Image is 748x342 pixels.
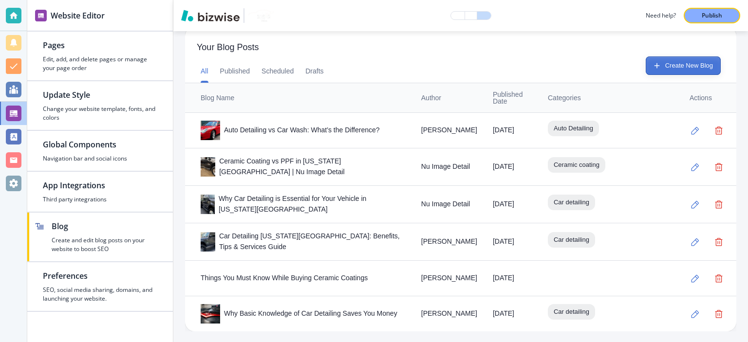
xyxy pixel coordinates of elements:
span: Ceramic coating [548,160,605,170]
img: 1f6f9161244d85f168c9c2c0750852ed.webp [201,195,220,214]
button: BlogCreate and edit blog posts on your website to boost SEO [27,213,173,261]
h4: Edit, add, and delete pages or manage your page order [43,55,157,72]
div: Blog Name [201,94,406,101]
td: [DATE] [485,223,540,261]
th: Categories [540,83,678,113]
h2: Pages [43,39,157,51]
td: [PERSON_NAME] [413,113,485,148]
img: 7073c13b6ada7f562824bbae7741cecf.webp [201,232,220,252]
div: Why Car Detailing is Essential for Your Vehicle in [US_STATE][GEOGRAPHIC_DATA] [201,194,406,215]
td: [DATE] [485,296,540,332]
span: Auto Detailing [548,124,599,133]
div: Car Detailing [US_STATE][GEOGRAPHIC_DATA]: Benefits, Tips & Services Guide [201,231,406,252]
td: [DATE] [485,261,540,296]
button: Published [220,59,250,83]
td: [PERSON_NAME] [413,296,485,332]
h2: Blog [52,220,157,232]
span: Your Blog Posts [197,42,725,53]
td: Nu Image Detail [413,186,485,223]
button: Create New Blog [646,56,721,75]
h4: SEO, social media sharing, domains, and launching your website. [43,286,157,303]
div: Things You Must Know While Buying Ceramic Coatings [201,273,406,284]
button: PagesEdit, add, and delete pages or manage your page order [27,32,173,80]
th: Published Date [485,83,540,113]
h2: Preferences [43,270,157,282]
button: Global ComponentsNavigation bar and social icons [27,131,173,171]
h3: Need help? [646,11,676,20]
h2: Website Editor [51,10,105,21]
h2: Update Style [43,89,157,101]
h4: Change your website template, fonts, and colors [43,105,157,122]
th: Author [413,83,485,113]
h4: Create and edit blog posts on your website to boost SEO [52,236,157,253]
img: 6ebc76aa8de7860e31c7613d8e5e6049.webp [201,121,220,140]
td: Nu Image Detail [413,148,485,186]
td: [PERSON_NAME] [413,261,485,296]
div: Auto Detailing vs Car Wash: What’s the Difference? [201,121,406,140]
button: App IntegrationsThird party integrations [27,172,173,212]
td: [DATE] [485,113,540,148]
button: All [201,59,208,83]
img: f55dca7108df5339815aa9a6e415ce33.webp [201,157,220,177]
td: [PERSON_NAME] [413,223,485,261]
h4: Third party integrations [43,195,157,204]
img: Bizwise Logo [181,10,240,21]
button: PreferencesSEO, social media sharing, domains, and launching your website. [27,262,173,311]
button: Scheduled [262,59,294,83]
span: Car detailing [548,307,595,317]
td: [DATE] [485,186,540,223]
img: 2ae33900408cbd32f3a1ca4615a77fd4.webp [201,304,220,324]
td: [DATE] [485,148,540,186]
h2: App Integrations [43,180,157,191]
button: Drafts [305,59,323,83]
div: Ceramic Coating vs PPF in [US_STATE][GEOGRAPHIC_DATA] | Nu Image Detail [201,156,406,178]
img: editor icon [35,10,47,21]
h4: Navigation bar and social icons [43,154,157,163]
span: Car detailing [548,198,595,207]
p: Publish [702,11,722,20]
div: Why Basic Knowledge of Car Detailing Saves You Money [201,304,406,324]
span: Car detailing [548,235,595,245]
div: Actions [690,94,729,101]
img: Your Logo [248,9,275,21]
button: Update StyleChange your website template, fonts, and colors [27,81,173,130]
button: Publish [684,8,740,23]
h2: Global Components [43,139,157,150]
